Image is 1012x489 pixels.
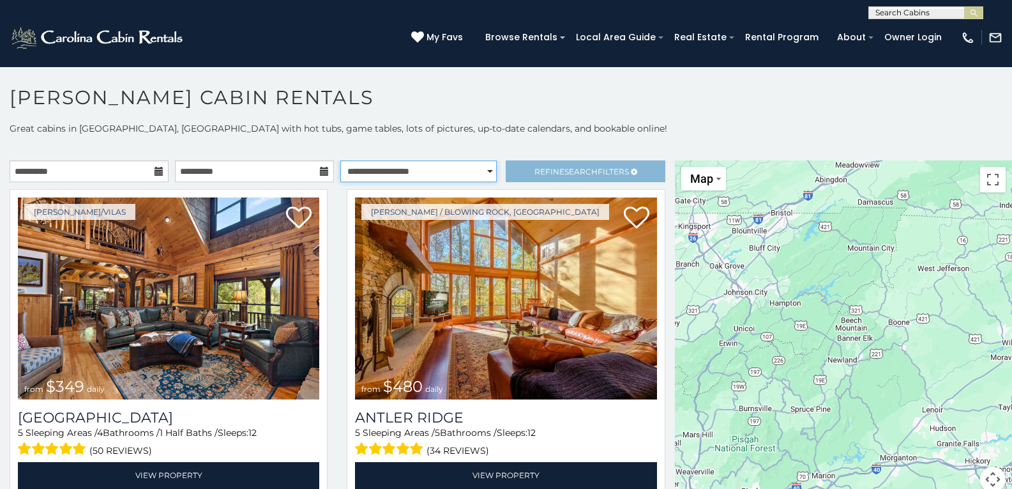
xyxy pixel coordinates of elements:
span: My Favs [427,31,463,44]
span: (34 reviews) [427,442,489,459]
button: Toggle fullscreen view [980,167,1006,192]
a: My Favs [411,31,466,45]
span: 4 [97,427,103,439]
span: 1 Half Baths / [160,427,218,439]
span: from [24,384,43,394]
span: 5 [435,427,440,439]
span: $480 [383,377,423,396]
a: [PERSON_NAME] / Blowing Rock, [GEOGRAPHIC_DATA] [361,204,609,220]
div: Sleeping Areas / Bathrooms / Sleeps: [18,426,319,459]
span: 12 [527,427,536,439]
span: daily [87,384,105,394]
a: Real Estate [668,27,733,47]
span: 5 [355,427,360,439]
a: Local Area Guide [570,27,662,47]
span: from [361,384,381,394]
a: About [831,27,872,47]
a: RefineSearchFilters [506,160,665,182]
img: mail-regular-white.png [988,31,1002,45]
h3: Diamond Creek Lodge [18,409,319,426]
a: Antler Ridge from $480 daily [355,198,656,400]
a: Add to favorites [624,205,649,232]
img: Diamond Creek Lodge [18,198,319,400]
a: Owner Login [878,27,948,47]
a: [GEOGRAPHIC_DATA] [18,409,319,426]
a: Rental Program [739,27,825,47]
span: Map [690,172,713,185]
img: White-1-2.png [10,25,186,50]
span: (50 reviews) [89,442,152,459]
img: phone-regular-white.png [961,31,975,45]
span: daily [425,384,443,394]
a: [PERSON_NAME]/Vilas [24,204,135,220]
span: 12 [248,427,257,439]
span: Refine Filters [534,167,629,176]
span: $349 [46,377,84,396]
img: Antler Ridge [355,198,656,400]
a: View Property [18,462,319,488]
a: View Property [355,462,656,488]
a: Diamond Creek Lodge from $349 daily [18,198,319,400]
div: Sleeping Areas / Bathrooms / Sleeps: [355,426,656,459]
button: Change map style [681,167,726,190]
a: Browse Rentals [479,27,564,47]
span: 5 [18,427,23,439]
span: Search [564,167,598,176]
a: Antler Ridge [355,409,656,426]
